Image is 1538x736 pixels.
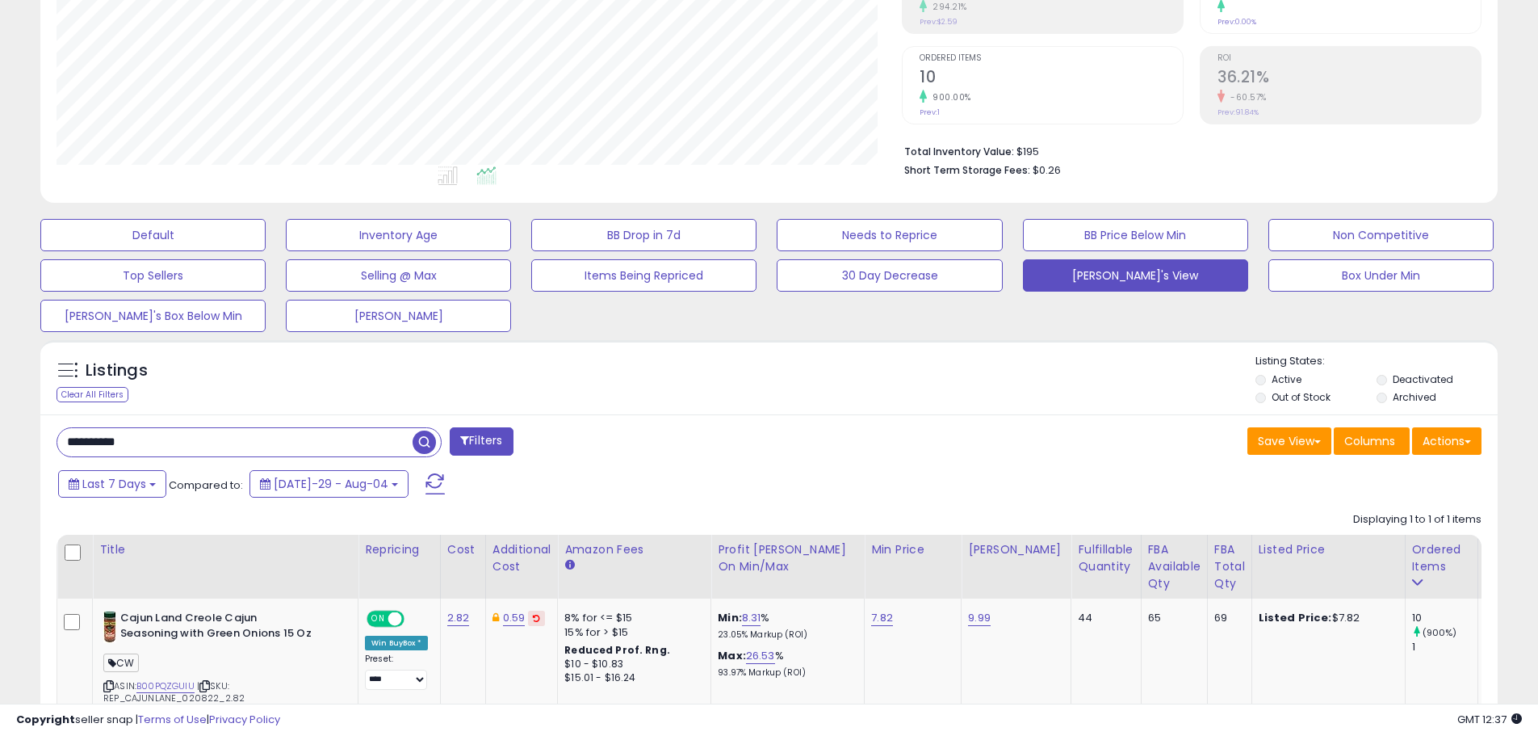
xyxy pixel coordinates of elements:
label: Deactivated [1393,372,1453,386]
div: Displaying 1 to 1 of 1 items [1353,512,1481,528]
h5: Listings [86,360,148,382]
span: CW [103,654,139,672]
div: FBA Available Qty [1148,541,1201,592]
button: Non Competitive [1268,219,1494,251]
h2: 10 [920,68,1183,90]
div: 44 [1078,611,1128,625]
small: Prev: 0.00% [1217,17,1256,27]
button: Columns [1334,427,1410,455]
div: $7.82 [1259,611,1393,625]
button: [DATE]-29 - Aug-04 [249,470,409,498]
span: [DATE]-29 - Aug-04 [274,476,388,492]
p: 23.05% Markup (ROI) [718,629,852,641]
span: ROI [1217,54,1481,63]
small: 294.21% [927,1,967,13]
b: Short Term Storage Fees: [904,163,1030,177]
button: Filters [450,427,513,456]
a: 8.31 [742,610,761,626]
span: OFF [402,612,428,626]
div: Fulfillable Quantity [1078,541,1134,575]
button: Needs to Reprice [777,219,1002,251]
button: [PERSON_NAME]'s Box Below Min [40,300,266,332]
div: seller snap | | [16,713,280,728]
button: [PERSON_NAME]'s View [1023,259,1248,292]
p: 93.97% Markup (ROI) [718,667,852,679]
button: Items Being Repriced [531,259,756,292]
div: Listed Price [1259,541,1398,558]
b: Min: [718,610,742,625]
b: Listed Price: [1259,610,1332,625]
div: Min Price [871,541,954,558]
div: [PERSON_NAME] [968,541,1064,558]
small: Prev: 1 [920,107,940,117]
small: 900.00% [927,91,971,103]
button: Actions [1412,427,1481,455]
a: B00PQZGUIU [136,679,195,693]
small: (900%) [1423,626,1457,639]
a: 0.59 [503,610,526,626]
button: Save View [1247,427,1331,455]
span: $0.26 [1033,162,1061,178]
div: $15.01 - $16.24 [564,671,698,685]
div: % [718,611,852,641]
small: Prev: $2.59 [920,17,958,27]
div: 69 [1214,611,1239,625]
h2: 36.21% [1217,68,1481,90]
button: Inventory Age [286,219,511,251]
div: Repricing [365,541,434,558]
div: Amazon Fees [564,541,704,558]
span: Last 7 Days [82,476,146,492]
small: -60.57% [1225,91,1267,103]
small: Prev: 91.84% [1217,107,1259,117]
button: [PERSON_NAME] [286,300,511,332]
button: Default [40,219,266,251]
span: ON [368,612,388,626]
p: Listing States: [1255,354,1498,369]
span: Ordered Items [920,54,1183,63]
button: BB Price Below Min [1023,219,1248,251]
div: Ordered Items [1412,541,1471,575]
small: Amazon Fees. [564,558,574,573]
div: Cost [447,541,479,558]
div: 65 [1148,611,1195,625]
label: Archived [1393,390,1436,404]
label: Active [1272,372,1301,386]
button: 30 Day Decrease [777,259,1002,292]
b: Total Inventory Value: [904,145,1014,158]
a: Terms of Use [138,712,207,727]
div: FBA Total Qty [1214,541,1245,592]
li: $195 [904,141,1469,160]
a: Privacy Policy [209,712,280,727]
button: Box Under Min [1268,259,1494,292]
b: Max: [718,648,746,663]
div: % [718,649,852,679]
strong: Copyright [16,712,75,727]
a: 2.82 [447,610,470,626]
div: 8% for <= $15 [564,611,698,625]
th: The percentage added to the cost of goods (COGS) that forms the calculator for Min & Max prices. [711,535,865,599]
b: Cajun Land Creole Cajun Seasoning with Green Onions 15 Oz [120,611,316,645]
div: 10 [1412,611,1477,625]
span: Compared to: [169,477,243,493]
button: Selling @ Max [286,259,511,292]
b: Reduced Prof. Rng. [564,643,670,657]
div: Title [99,541,351,558]
div: Additional Cost [492,541,551,575]
a: 7.82 [871,610,893,626]
a: 26.53 [746,648,775,664]
button: Top Sellers [40,259,266,292]
img: 41w4rv4Q1rL._SL40_.jpg [103,611,116,643]
span: | SKU: REP_CAJUNLANE_020822_2.82 [103,679,245,704]
a: 9.99 [968,610,991,626]
div: $10 - $10.83 [564,658,698,671]
div: Profit [PERSON_NAME] on Min/Max [718,541,857,575]
label: Out of Stock [1272,390,1331,404]
span: 2025-08-12 12:37 GMT [1457,712,1522,727]
div: 1 [1412,640,1477,654]
div: 15% for > $15 [564,625,698,640]
button: Last 7 Days [58,470,166,498]
span: Columns [1344,433,1395,449]
div: Win BuyBox * [365,636,428,650]
div: Preset: [365,654,428,690]
div: Clear All Filters [57,387,128,402]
